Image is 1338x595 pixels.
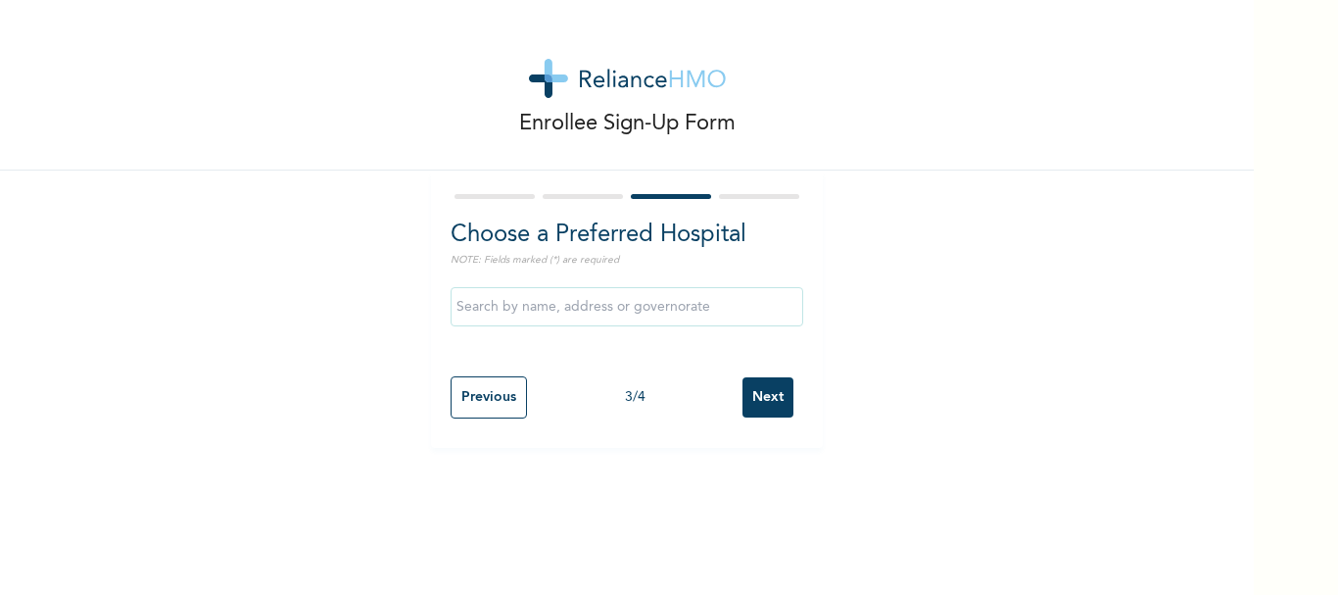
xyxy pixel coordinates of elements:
input: Next [742,377,793,418]
h2: Choose a Preferred Hospital [451,218,803,253]
div: 3 / 4 [527,387,742,408]
p: Enrollee Sign-Up Form [519,108,736,140]
img: logo [529,59,726,98]
p: NOTE: Fields marked (*) are required [451,253,803,268]
input: Previous [451,376,527,419]
input: Search by name, address or governorate [451,287,803,326]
